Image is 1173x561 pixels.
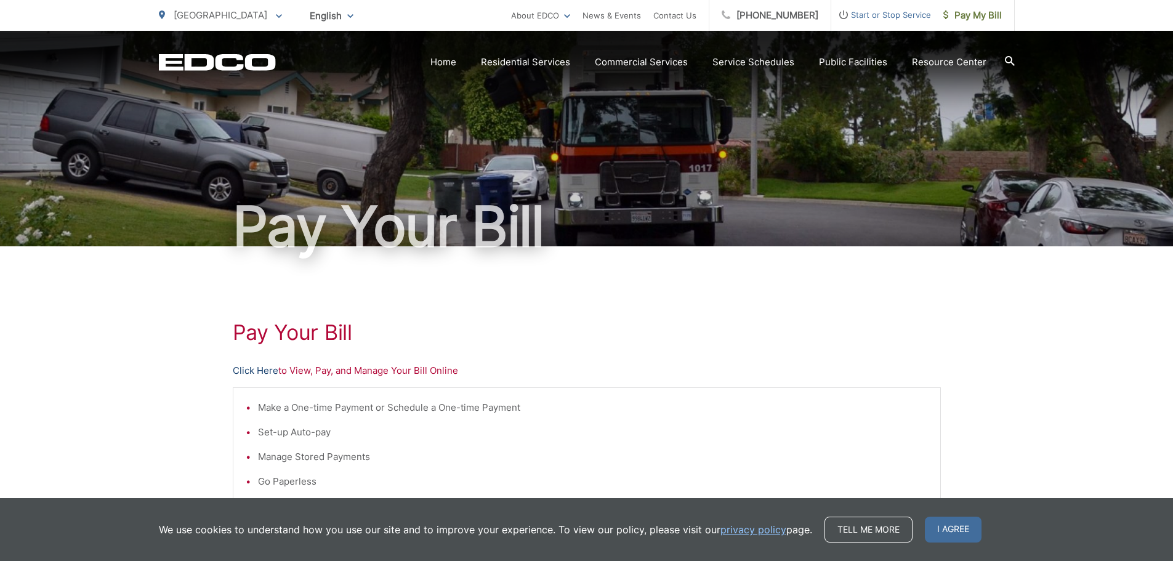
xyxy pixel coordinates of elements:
[233,363,278,378] a: Click Here
[233,320,941,345] h1: Pay Your Bill
[159,54,276,71] a: EDCD logo. Return to the homepage.
[174,9,267,21] span: [GEOGRAPHIC_DATA]
[720,522,786,537] a: privacy policy
[481,55,570,70] a: Residential Services
[943,8,1002,23] span: Pay My Bill
[300,5,363,26] span: English
[925,517,982,543] span: I agree
[912,55,986,70] a: Resource Center
[595,55,688,70] a: Commercial Services
[511,8,570,23] a: About EDCO
[159,522,812,537] p: We use cookies to understand how you use our site and to improve your experience. To view our pol...
[258,425,928,440] li: Set-up Auto-pay
[233,363,941,378] p: to View, Pay, and Manage Your Bill Online
[582,8,641,23] a: News & Events
[824,517,913,543] a: Tell me more
[819,55,887,70] a: Public Facilities
[159,196,1015,257] h1: Pay Your Bill
[430,55,456,70] a: Home
[258,450,928,464] li: Manage Stored Payments
[653,8,696,23] a: Contact Us
[258,400,928,415] li: Make a One-time Payment or Schedule a One-time Payment
[712,55,794,70] a: Service Schedules
[258,474,928,489] li: Go Paperless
